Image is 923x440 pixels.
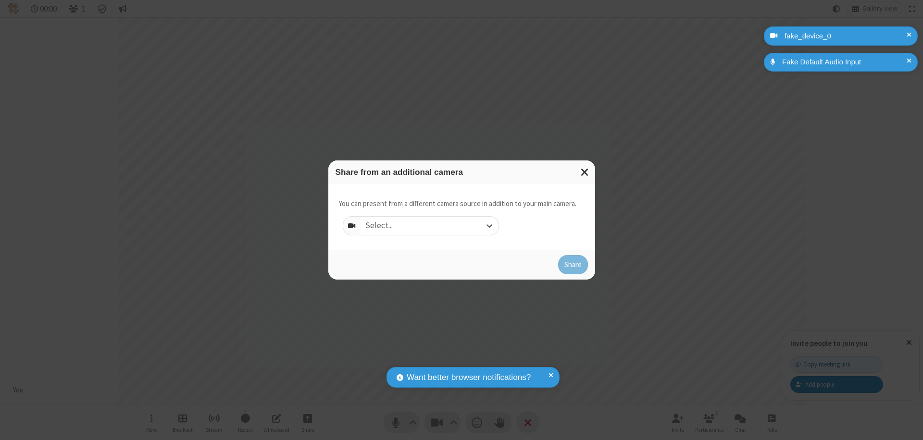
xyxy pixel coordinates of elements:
[558,255,588,274] button: Share
[781,31,911,42] div: fake_device_0
[336,168,588,177] h3: Share from an additional camera
[779,57,911,68] div: Fake Default Audio Input
[575,160,595,184] button: Close modal
[339,198,576,209] p: You can present from a different camera source in addition to your main camera.
[407,371,531,384] span: Want better browser notifications?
